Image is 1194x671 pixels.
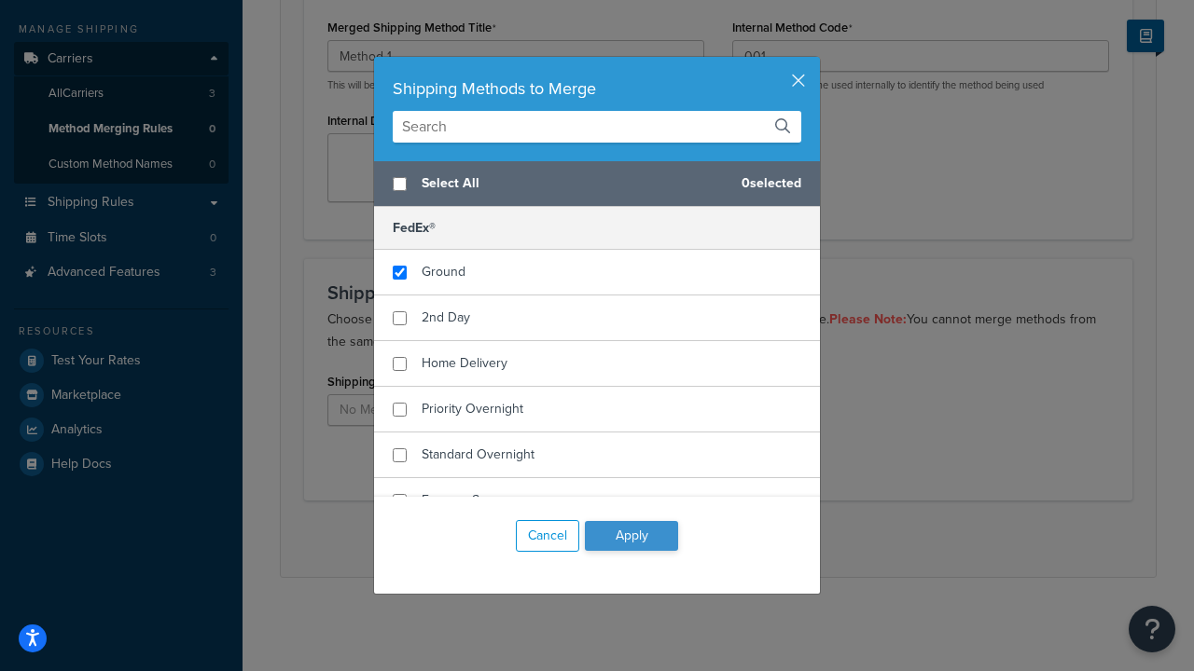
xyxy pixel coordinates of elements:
[393,111,801,143] input: Search
[422,490,505,510] span: Express Saver
[422,445,535,464] span: Standard Overnight
[393,75,801,102] div: Shipping Methods to Merge
[516,520,579,552] button: Cancel
[422,308,470,327] span: 2nd Day
[422,171,727,197] span: Select All
[422,262,465,281] span: Ground
[374,207,820,250] h5: FedEx®
[585,521,678,551] button: Apply
[422,353,507,373] span: Home Delivery
[374,161,820,207] div: 0 selected
[422,399,523,418] span: Priority Overnight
